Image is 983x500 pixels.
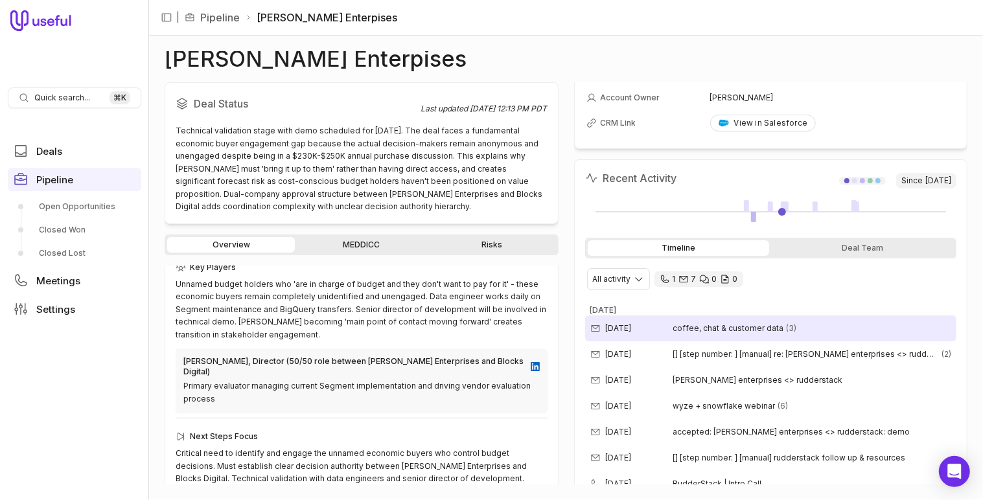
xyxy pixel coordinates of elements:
[673,401,776,411] span: wyze + snowflake webinar
[183,356,526,377] div: [PERSON_NAME], Director (50/50 role between [PERSON_NAME] Enterprises and Blocks Digital)
[601,118,636,128] span: CRM Link
[606,479,632,489] time: [DATE]
[8,220,141,240] a: Closed Won
[531,362,540,371] img: LinkedIn
[8,139,141,163] a: Deals
[176,260,548,275] div: Key Players
[606,453,632,463] time: [DATE]
[110,91,130,104] kbd: ⌘ K
[719,118,808,128] div: View in Salesforce
[8,269,141,292] a: Meetings
[176,93,421,114] h2: Deal Status
[939,456,970,487] div: Open Intercom Messenger
[34,93,90,103] span: Quick search...
[8,196,141,264] div: Pipeline submenu
[421,104,548,114] div: Last updated
[8,297,141,321] a: Settings
[36,304,75,314] span: Settings
[428,237,555,253] a: Risks
[36,175,73,185] span: Pipeline
[297,237,425,253] a: MEDDICC
[606,349,632,359] time: [DATE]
[157,8,176,27] button: Collapse sidebar
[588,240,770,256] div: Timeline
[673,453,906,463] span: [] [step number: ] [manual] rudderstack follow up & resources
[8,196,141,217] a: Open Opportunities
[787,323,797,334] span: 3 emails in thread
[470,104,548,113] time: [DATE] 12:13 PM PDT
[165,51,467,67] h1: [PERSON_NAME] Enterpises
[176,124,548,213] div: Technical validation stage with demo scheduled for [DATE]. The deal faces a fundamental economic ...
[585,170,677,186] h2: Recent Activity
[183,380,540,405] div: Primary evaluator managing current Segment implementation and driving vendor evaluation process
[778,401,789,411] span: 6 emails in thread
[36,276,80,286] span: Meetings
[176,429,548,444] div: Next Steps Focus
[710,115,816,131] a: View in Salesforce
[710,87,955,108] td: [PERSON_NAME]
[896,173,956,188] span: Since
[176,278,548,341] div: Unnamed budget holders who 'are in charge of budget and they don't want to pay for it' - these ec...
[673,323,784,334] span: coffee, chat & customer data
[8,168,141,191] a: Pipeline
[925,176,951,186] time: [DATE]
[654,271,743,287] div: 1 call and 7 email threads
[606,323,632,334] time: [DATE]
[601,93,660,103] span: Account Owner
[673,427,910,437] span: accepted: [PERSON_NAME] enterprises <> rudderstack: demo
[245,10,397,25] li: [PERSON_NAME] Enterpises
[606,401,632,411] time: [DATE]
[772,240,954,256] div: Deal Team
[590,305,617,315] time: [DATE]
[606,427,632,437] time: [DATE]
[176,10,179,25] span: |
[8,243,141,264] a: Closed Lost
[673,375,843,385] span: [PERSON_NAME] enterprises <> rudderstack
[673,479,936,489] span: RudderStack | Intro Call
[167,237,295,253] a: Overview
[673,349,940,359] span: [] [step number: ] [manual] re: [PERSON_NAME] enterprises <> rudderstack
[606,375,632,385] time: [DATE]
[36,146,62,156] span: Deals
[200,10,240,25] a: Pipeline
[942,349,951,359] span: 2 emails in thread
